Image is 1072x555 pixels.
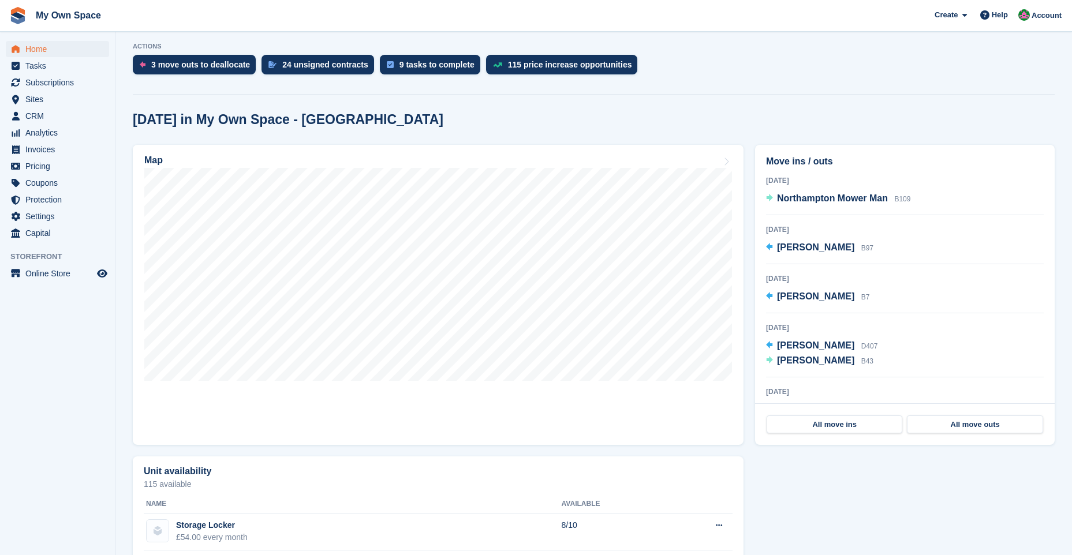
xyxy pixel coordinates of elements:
[10,251,115,262] span: Storefront
[6,74,109,91] a: menu
[562,495,667,513] th: Available
[144,155,163,166] h2: Map
[907,415,1043,434] a: All move outs
[25,74,95,91] span: Subscriptions
[268,61,277,68] img: contract_signature_icon-13c848040528278c33f63329250d36e43548de30e8caae1d1a13099fd9432cc5.svg
[766,175,1044,186] div: [DATE]
[6,208,109,224] a: menu
[25,158,95,174] span: Pricing
[6,192,109,208] a: menu
[6,158,109,174] a: menu
[151,60,250,69] div: 3 move outs to deallocate
[992,9,1008,21] span: Help
[894,195,910,203] span: B109
[25,192,95,208] span: Protection
[387,61,394,68] img: task-75834270c22a3079a89374b754ae025e5fb1db73e45f91037f5363f120a921f8.svg
[1032,10,1062,21] span: Account
[25,265,95,282] span: Online Store
[6,125,109,141] a: menu
[6,265,109,282] a: menu
[25,225,95,241] span: Capital
[133,145,744,445] a: Map
[25,125,95,141] span: Analytics
[766,354,873,369] a: [PERSON_NAME] B43
[766,322,1044,333] div: [DATE]
[9,7,27,24] img: stora-icon-8386f47178a22dfd0bd8f6a31ec36ba5ce8667c1dd55bd0f319d3a0aa187defe.svg
[25,91,95,107] span: Sites
[6,108,109,124] a: menu
[144,495,562,513] th: Name
[766,339,877,354] a: [PERSON_NAME] D407
[508,60,632,69] div: 115 price increase opportunities
[562,513,667,550] td: 8/10
[861,342,878,350] span: D407
[282,60,368,69] div: 24 unsigned contracts
[176,519,248,531] div: Storage Locker
[31,6,106,25] a: My Own Space
[25,208,95,224] span: Settings
[6,175,109,191] a: menu
[262,55,380,80] a: 24 unsigned contracts
[133,43,1055,50] p: ACTIONS
[861,357,873,365] span: B43
[766,290,869,305] a: [PERSON_NAME] B7
[380,55,486,80] a: 9 tasks to complete
[766,241,873,256] a: [PERSON_NAME] B97
[861,293,870,301] span: B7
[25,108,95,124] span: CRM
[777,291,854,301] span: [PERSON_NAME]
[6,141,109,157] a: menu
[25,175,95,191] span: Coupons
[493,62,502,67] img: price_increase_opportunities-93ffe204e8149a01c8c9dc8f82e8f89637d9d84a8eef4429ea346261dce0b2c0.svg
[777,340,854,350] span: [PERSON_NAME]
[144,480,733,488] p: 115 available
[486,55,644,80] a: 115 price increase opportunities
[1018,9,1030,21] img: Lucy Parry
[176,531,248,543] div: £54.00 every month
[399,60,475,69] div: 9 tasks to complete
[6,225,109,241] a: menu
[935,9,958,21] span: Create
[766,387,1044,397] div: [DATE]
[25,41,95,57] span: Home
[6,58,109,74] a: menu
[6,91,109,107] a: menu
[144,466,211,477] h2: Unit availability
[147,520,169,542] img: blank-unit-type-icon-ffbac7b88ba66c5e286b0e438baccc4b9c83835d4c34f86887a83fc20ec27e7b.svg
[25,58,95,74] span: Tasks
[777,193,888,203] span: Northampton Mower Man
[766,273,1044,284] div: [DATE]
[95,267,109,280] a: Preview store
[777,355,854,365] span: [PERSON_NAME]
[767,415,902,434] a: All move ins
[766,192,910,207] a: Northampton Mower Man B109
[133,112,443,127] h2: [DATE] in My Own Space - [GEOGRAPHIC_DATA]
[133,55,262,80] a: 3 move outs to deallocate
[861,244,873,252] span: B97
[766,155,1044,168] h2: Move ins / outs
[140,61,145,68] img: move_outs_to_deallocate_icon-f764333ba52eb49d3ac5e1228854f67142a1ed5810a6f6cc68b1a99e826820c5.svg
[777,242,854,252] span: [PERSON_NAME]
[25,141,95,157] span: Invoices
[766,224,1044,235] div: [DATE]
[6,41,109,57] a: menu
